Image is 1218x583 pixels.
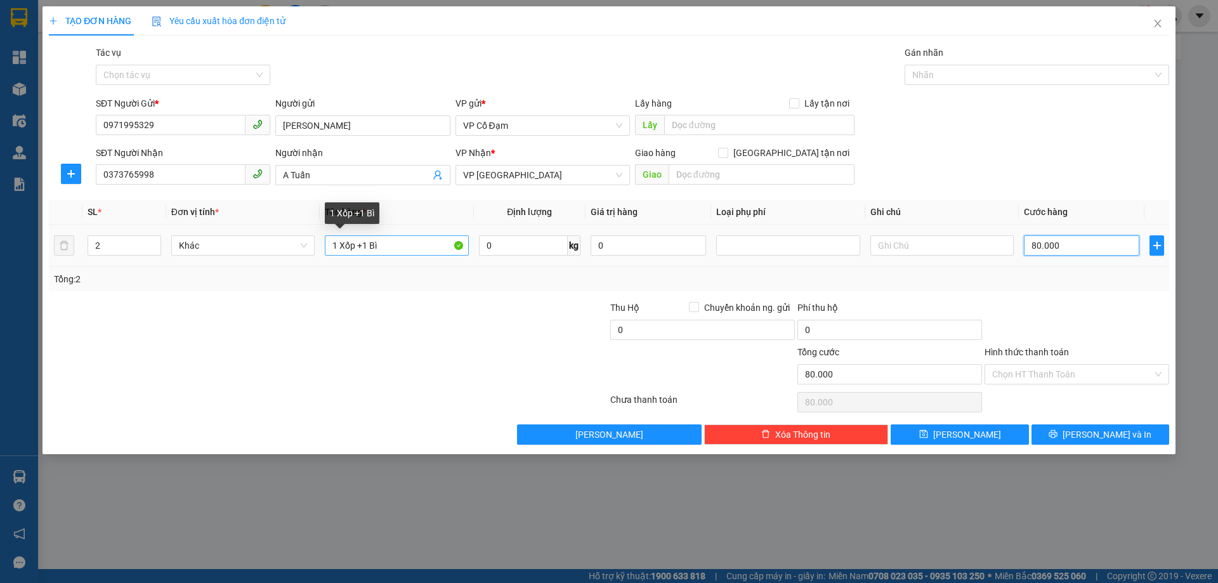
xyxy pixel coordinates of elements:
[455,96,630,110] div: VP gửi
[591,235,706,256] input: 0
[252,169,263,179] span: phone
[88,207,98,217] span: SL
[799,96,855,110] span: Lấy tận nơi
[54,272,470,286] div: Tổng: 2
[933,428,1001,442] span: [PERSON_NAME]
[761,429,770,440] span: delete
[152,16,162,27] img: icon
[275,96,450,110] div: Người gửi
[1063,428,1151,442] span: [PERSON_NAME] và In
[517,424,702,445] button: [PERSON_NAME]
[609,393,796,415] div: Chưa thanh toán
[61,164,81,184] button: plus
[775,428,830,442] span: Xóa Thông tin
[325,235,468,256] input: VD: Bàn, Ghế
[865,200,1019,225] th: Ghi chú
[591,207,638,217] span: Giá trị hàng
[62,169,81,179] span: plus
[463,166,622,185] span: VP Mỹ Đình
[1150,240,1163,251] span: plus
[635,164,669,185] span: Giao
[325,202,379,224] div: 1 Xốp +1 Bì
[507,207,552,217] span: Định lượng
[664,115,855,135] input: Dọc đường
[870,235,1014,256] input: Ghi Chú
[433,170,443,180] span: user-add
[635,148,676,158] span: Giao hàng
[919,429,928,440] span: save
[669,164,855,185] input: Dọc đường
[96,48,121,58] label: Tác vụ
[797,347,839,357] span: Tổng cước
[54,235,74,256] button: delete
[455,148,491,158] span: VP Nhận
[1149,235,1163,256] button: plus
[463,116,622,135] span: VP Cổ Đạm
[568,235,580,256] span: kg
[1140,6,1175,42] button: Close
[985,347,1069,357] label: Hình thức thanh toán
[152,16,285,26] span: Yêu cầu xuất hóa đơn điện tử
[635,98,672,108] span: Lấy hàng
[1024,207,1068,217] span: Cước hàng
[728,146,855,160] span: [GEOGRAPHIC_DATA] tận nơi
[252,119,263,129] span: phone
[797,301,982,320] div: Phí thu hộ
[704,424,889,445] button: deleteXóa Thông tin
[171,207,219,217] span: Đơn vị tính
[635,115,664,135] span: Lấy
[891,424,1028,445] button: save[PERSON_NAME]
[1153,18,1163,29] span: close
[905,48,943,58] label: Gán nhãn
[610,303,639,313] span: Thu Hộ
[275,146,450,160] div: Người nhận
[1049,429,1058,440] span: printer
[49,16,131,26] span: TẠO ĐƠN HÀNG
[96,96,270,110] div: SĐT Người Gửi
[711,200,865,225] th: Loại phụ phí
[179,236,307,255] span: Khác
[575,428,643,442] span: [PERSON_NAME]
[699,301,795,315] span: Chuyển khoản ng. gửi
[96,146,270,160] div: SĐT Người Nhận
[49,16,58,25] span: plus
[1031,424,1169,445] button: printer[PERSON_NAME] và In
